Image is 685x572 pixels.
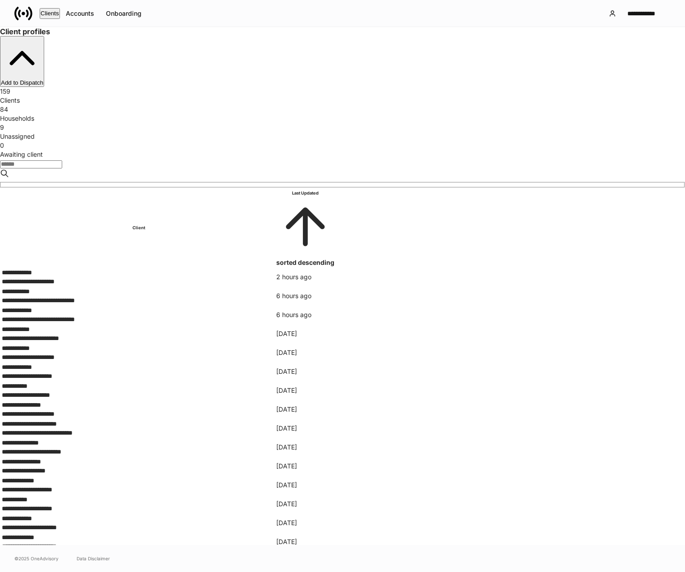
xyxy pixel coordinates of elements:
[276,443,334,452] p: [DATE]
[77,555,110,562] a: Data Disclaimer
[276,405,334,414] p: [DATE]
[1,79,43,86] div: Add to Dispatch
[276,348,334,357] p: [DATE]
[276,291,334,300] p: 6 hours ago
[276,189,334,198] h6: Last Updated
[60,6,100,21] button: Accounts
[276,189,334,266] span: Last Updatedsorted descending
[100,6,147,21] button: Onboarding
[276,481,334,490] p: [DATE]
[276,310,334,319] p: 6 hours ago
[276,367,334,376] p: [DATE]
[276,462,334,471] p: [DATE]
[276,329,334,338] p: [DATE]
[276,424,334,433] p: [DATE]
[40,8,60,19] button: Clients
[276,272,334,281] p: 2 hours ago
[41,9,59,18] div: Clients
[276,499,334,508] p: [DATE]
[2,223,275,232] h6: Client
[276,518,334,527] p: [DATE]
[276,386,334,395] p: [DATE]
[276,259,334,266] span: sorted descending
[14,555,59,562] span: © 2025 OneAdvisory
[276,537,334,546] p: [DATE]
[66,9,94,18] div: Accounts
[106,9,142,18] div: Onboarding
